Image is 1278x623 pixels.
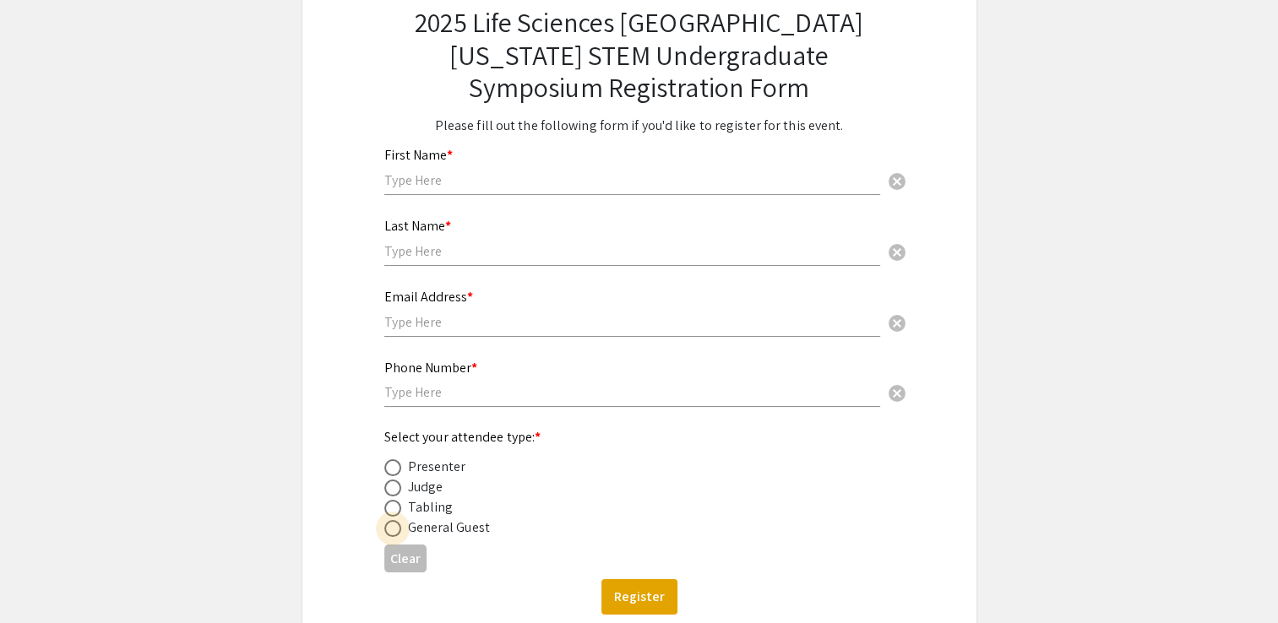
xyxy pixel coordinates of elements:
[408,517,490,538] div: General Guest
[408,457,466,477] div: Presenter
[384,544,427,572] button: Clear
[408,497,454,517] div: Tabling
[880,376,914,409] button: Clear
[887,383,907,404] span: cancel
[880,234,914,268] button: Clear
[408,477,443,497] div: Judge
[887,242,907,263] span: cancel
[384,146,453,164] mat-label: First Name
[887,313,907,333] span: cancel
[384,116,895,136] p: Please fill out the following form if you'd like to register for this event.
[384,242,880,260] input: Type Here
[384,6,895,103] h2: 2025 Life Sciences [GEOGRAPHIC_DATA][US_STATE] STEM Undergraduate Symposium Registration Form
[384,288,473,306] mat-label: Email Address
[880,164,914,198] button: Clear
[880,305,914,339] button: Clear
[887,171,907,192] span: cancel
[384,428,541,446] mat-label: Select your attendee type:
[384,171,880,189] input: Type Here
[13,547,72,610] iframe: Chat
[384,217,451,235] mat-label: Last Name
[384,359,477,377] mat-label: Phone Number
[384,313,880,331] input: Type Here
[384,383,880,401] input: Type Here
[601,579,677,615] button: Register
